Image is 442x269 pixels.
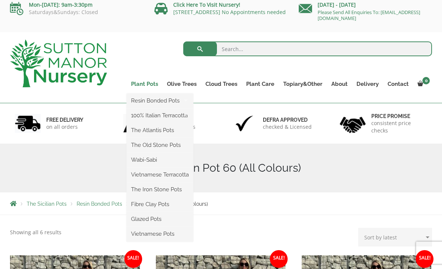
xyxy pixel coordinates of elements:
img: 2.jpg [123,114,149,133]
h1: The Sicilian Pot 60 (All Colours) [10,161,432,175]
a: Vietnamese Terracotta [127,169,193,180]
p: consistent price checks [371,120,428,134]
a: The Atlantis Pots [127,125,193,136]
a: Please Send All Enquiries To: [EMAIL_ADDRESS][DOMAIN_NAME] [318,9,420,21]
a: The Iron Stone Pots [127,184,193,195]
p: on all orders [46,123,83,131]
span: 0 [422,77,430,84]
a: The Sicilian Pots [27,201,67,207]
a: Contact [383,79,413,89]
a: Olive Trees [163,79,201,89]
img: 4.jpg [340,112,366,135]
a: Click Here To Visit Nursery! [173,1,240,8]
a: Resin Bonded Pots [77,201,122,207]
a: Cloud Trees [201,79,242,89]
h6: Price promise [371,113,428,120]
p: Mon-[DATE]: 9am-3:30pm [10,0,143,9]
a: Topiary&Other [279,79,327,89]
p: [DATE] - [DATE] [299,0,432,9]
input: Search... [183,41,432,56]
img: logo [10,40,107,87]
img: 1.jpg [15,114,41,133]
nav: Breadcrumbs [10,201,432,206]
select: Shop order [358,228,432,246]
a: Plant Pots [127,79,163,89]
p: checked & Licensed [263,123,312,131]
a: The Old Stone Pots [127,139,193,151]
a: Vietnamese Pots [127,228,193,239]
a: 100% Italian Terracotta [127,110,193,121]
span: Sale! [416,250,433,268]
a: [STREET_ADDRESS] No Appointments needed [173,9,286,16]
img: 3.jpg [231,114,257,133]
a: 0 [413,79,432,89]
a: Resin Bonded Pots [127,95,193,106]
p: Saturdays&Sundays: Closed [10,9,143,15]
h6: Defra approved [263,117,312,123]
a: Delivery [352,79,383,89]
h6: FREE DELIVERY [46,117,83,123]
a: About [327,79,352,89]
span: Sale! [270,250,288,268]
a: Glazed Pots [127,213,193,225]
a: Wabi-Sabi [127,154,193,165]
span: Sale! [124,250,142,268]
a: Fibre Clay Pots [127,199,193,210]
p: Showing all 6 results [10,228,61,237]
a: Plant Care [242,79,279,89]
